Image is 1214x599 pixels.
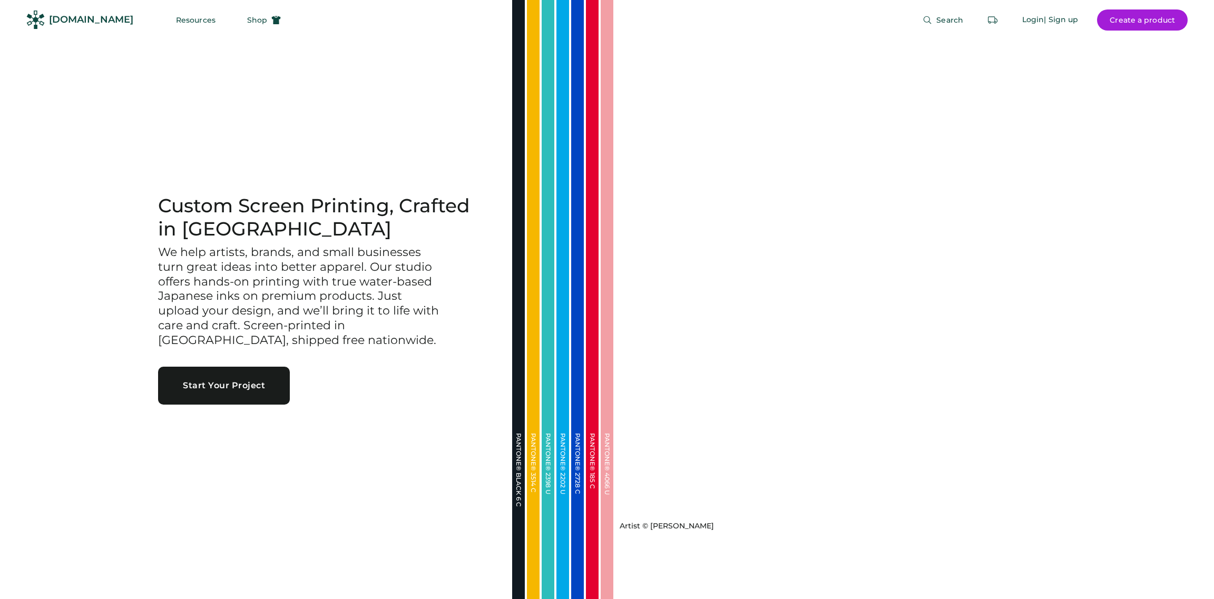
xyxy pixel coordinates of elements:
[615,517,714,532] a: Artist © [PERSON_NAME]
[910,9,976,31] button: Search
[530,433,536,538] div: PANTONE® 3514 C
[604,433,610,538] div: PANTONE® 4066 U
[1097,9,1188,31] button: Create a product
[545,433,551,538] div: PANTONE® 2398 U
[49,13,133,26] div: [DOMAIN_NAME]
[26,11,45,29] img: Rendered Logo - Screens
[158,194,487,241] h1: Custom Screen Printing, Crafted in [GEOGRAPHIC_DATA]
[247,16,267,24] span: Shop
[163,9,228,31] button: Resources
[158,245,443,348] h3: We help artists, brands, and small businesses turn great ideas into better apparel. Our studio of...
[1044,15,1078,25] div: | Sign up
[560,433,566,538] div: PANTONE® 2202 U
[982,9,1003,31] button: Retrieve an order
[234,9,293,31] button: Shop
[515,433,522,538] div: PANTONE® BLACK 6 C
[620,521,714,532] div: Artist © [PERSON_NAME]
[936,16,963,24] span: Search
[589,433,595,538] div: PANTONE® 185 C
[574,433,581,538] div: PANTONE® 2728 C
[1022,15,1044,25] div: Login
[158,367,290,405] button: Start Your Project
